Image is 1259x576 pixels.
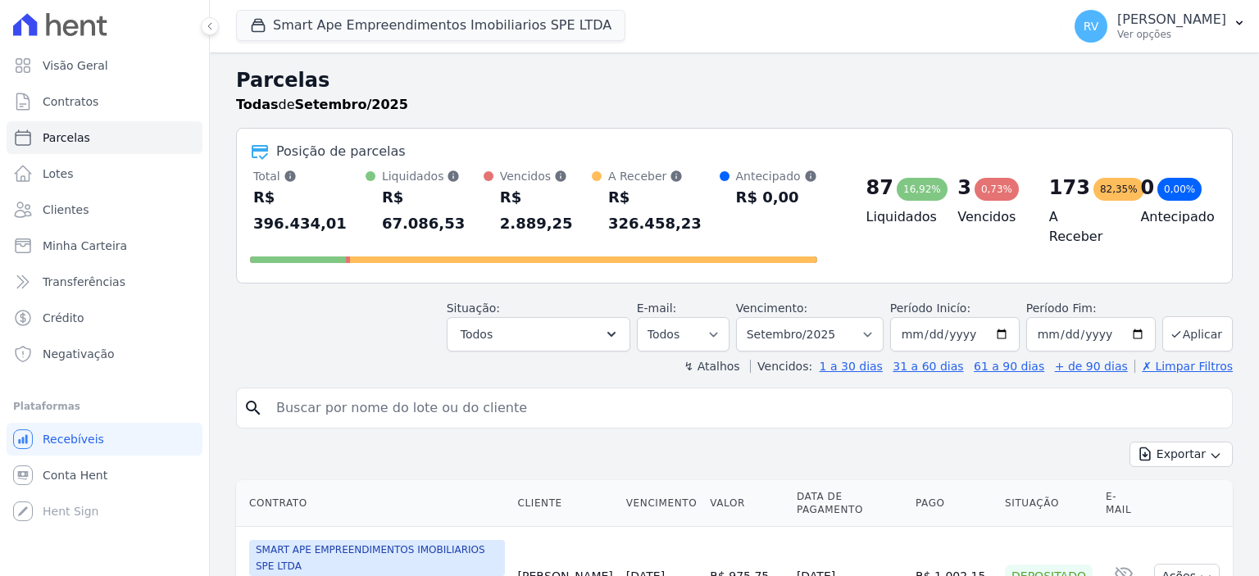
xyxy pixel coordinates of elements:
a: Transferências [7,265,202,298]
a: 61 a 90 dias [974,360,1044,373]
strong: Setembro/2025 [295,97,408,112]
button: Todos [447,317,630,351]
h4: Antecipado [1140,207,1206,227]
div: R$ 396.434,01 [253,184,366,237]
span: Recebíveis [43,431,104,447]
label: Período Inicío: [890,302,970,315]
h4: Vencidos [957,207,1023,227]
th: Pago [909,480,998,527]
p: de [236,95,408,115]
th: Cliente [511,480,620,527]
div: R$ 0,00 [736,184,817,211]
label: Situação: [447,302,500,315]
p: [PERSON_NAME] [1117,11,1226,28]
div: R$ 326.458,23 [608,184,720,237]
span: Lotes [43,166,74,182]
div: R$ 67.086,53 [382,184,484,237]
th: Vencimento [620,480,703,527]
a: Visão Geral [7,49,202,82]
button: RV [PERSON_NAME] Ver opções [1061,3,1259,49]
span: Minha Carteira [43,238,127,254]
a: Recebíveis [7,423,202,456]
div: 173 [1049,175,1090,201]
a: + de 90 dias [1055,360,1128,373]
div: Total [253,168,366,184]
a: Crédito [7,302,202,334]
a: Minha Carteira [7,229,202,262]
span: Todos [461,324,493,344]
a: Contratos [7,85,202,118]
th: Data de Pagamento [790,480,909,527]
button: Aplicar [1162,316,1233,351]
div: Antecipado [736,168,817,184]
span: RV [1084,20,1099,32]
a: Conta Hent [7,459,202,492]
span: SMART APE EMPREENDIMENTOS IMOBILIARIOS SPE LTDA [249,540,505,576]
h4: Liquidados [866,207,932,227]
div: R$ 2.889,25 [500,184,592,237]
span: Visão Geral [43,57,108,74]
div: Posição de parcelas [276,142,406,161]
div: Liquidados [382,168,484,184]
div: Plataformas [13,397,196,416]
a: Negativação [7,338,202,370]
div: 0,00% [1157,178,1202,201]
div: 3 [957,175,971,201]
span: Parcelas [43,129,90,146]
div: 82,35% [1093,178,1144,201]
span: Contratos [43,93,98,110]
th: Valor [703,480,790,527]
div: Vencidos [500,168,592,184]
i: search [243,398,263,418]
button: Smart Ape Empreendimentos Imobiliarios SPE LTDA [236,10,625,41]
a: Clientes [7,193,202,226]
div: 0 [1140,175,1154,201]
h4: A Receber [1049,207,1115,247]
label: Vencidos: [750,360,812,373]
h2: Parcelas [236,66,1233,95]
span: Negativação [43,346,115,362]
a: 1 a 30 dias [820,360,883,373]
a: Lotes [7,157,202,190]
div: 0,73% [975,178,1019,201]
div: 87 [866,175,893,201]
span: Clientes [43,202,89,218]
div: A Receber [608,168,720,184]
th: E-mail [1099,480,1148,527]
button: Exportar [1129,442,1233,467]
span: Crédito [43,310,84,326]
th: Contrato [236,480,511,527]
label: Período Fim: [1026,300,1156,317]
p: Ver opções [1117,28,1226,41]
label: E-mail: [637,302,677,315]
input: Buscar por nome do lote ou do cliente [266,392,1225,424]
strong: Todas [236,97,279,112]
label: ↯ Atalhos [684,360,739,373]
a: Parcelas [7,121,202,154]
div: 16,92% [897,178,948,201]
a: 31 a 60 dias [893,360,963,373]
span: Conta Hent [43,467,107,483]
a: ✗ Limpar Filtros [1134,360,1233,373]
span: Transferências [43,274,125,290]
th: Situação [998,480,1099,527]
label: Vencimento: [736,302,807,315]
